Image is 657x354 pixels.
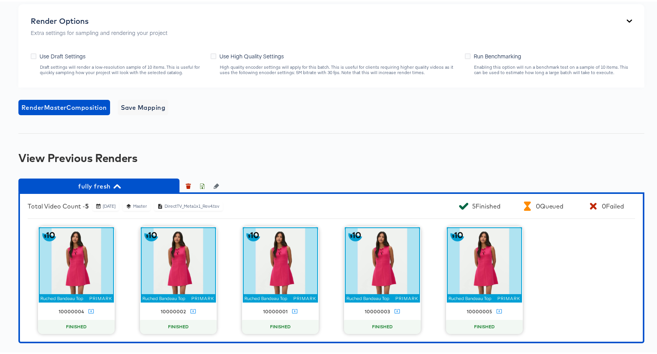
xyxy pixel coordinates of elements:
p: Extra settings for sampling and rendering your project [31,27,168,35]
button: RenderMasterComposition [18,98,110,114]
div: 0 Failed [602,201,624,208]
button: fully fresh [18,177,179,192]
div: [DATE] [102,202,116,208]
span: FINISHED [471,323,498,329]
b: 5 [85,201,89,208]
span: FINISHED [63,323,90,329]
div: 0 Queued [536,201,563,208]
span: Render Master Composition [21,101,107,111]
div: Enabling this option will run a benchmark test on a sample of 10 items. This can be used to estim... [474,63,632,74]
div: View Previous Renders [18,150,644,162]
span: Save Mapping [121,101,166,111]
span: FINISHED [267,323,294,329]
a: Download Video [88,306,94,314]
a: Download Video [190,306,196,314]
div: 10000004 [59,307,84,313]
a: Download Video [496,306,502,314]
div: Total Video Count - [28,201,89,208]
div: Render Options [31,15,168,24]
div: Draft settings will render a low-resolution sample of 10 items. This is useful for quickly sampli... [40,63,203,74]
div: DirectTV_Meta1x1_Rev4.tsv [164,202,220,208]
div: 10000001 [263,307,288,313]
span: Run Benchmarking [474,51,521,58]
span: FINISHED [165,323,192,329]
div: 10000003 [365,307,390,313]
div: 10000002 [161,307,186,313]
span: Use Draft Settings [40,51,86,58]
div: 5 Finished [472,201,500,208]
span: Use High Quality Settings [219,51,284,58]
div: 10000005 [467,307,492,313]
span: fully fresh [22,179,176,190]
button: Save Mapping [118,98,169,114]
span: FINISHED [369,323,396,329]
a: Download Video [394,306,400,314]
div: Master [133,202,147,208]
a: Download Video [292,306,298,314]
div: High quality encoder settings will apply for this batch. This is useful for clients requiring hig... [219,63,457,74]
